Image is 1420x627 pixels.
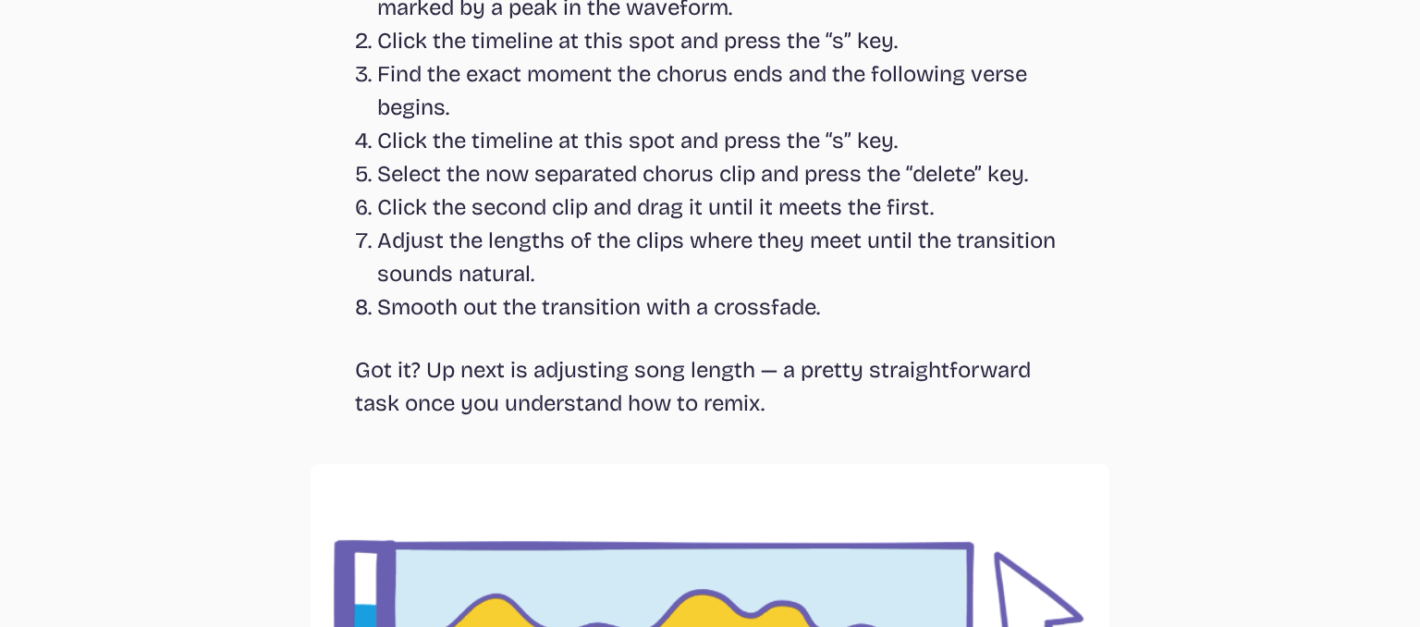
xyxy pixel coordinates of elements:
li: Click the timeline at this spot and press the “s” key. [377,124,1065,157]
li: Click the second clip and drag it until it meets the first. [377,191,1065,224]
li: Select the now separated chorus clip and press the “delete” key. [377,157,1065,191]
li: Smooth out the transition with a crossfade. [377,290,1065,324]
li: Find the exact moment the chorus ends and the following verse begins. [377,57,1065,124]
li: Adjust the lengths of the clips where they meet until the transition sounds natural. [377,224,1065,290]
p: Got it? Up next is adjusting song length — a pretty straightforward task once you understand how ... [355,353,1065,420]
li: Click the timeline at this spot and press the “s” key. [377,24,1065,57]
